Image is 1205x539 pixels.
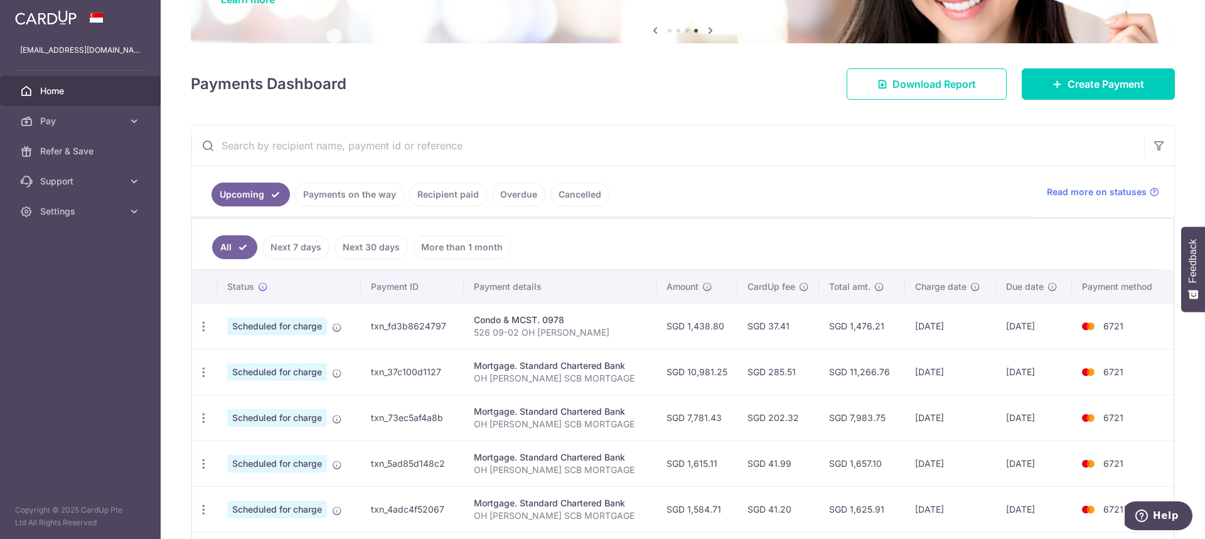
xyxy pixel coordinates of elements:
[905,349,996,395] td: [DATE]
[829,280,870,293] span: Total amt.
[335,235,408,259] a: Next 30 days
[295,183,404,206] a: Payments on the way
[40,205,123,218] span: Settings
[1076,410,1101,425] img: Bank Card
[1047,186,1159,198] a: Read more on statuses
[819,440,905,486] td: SGD 1,657.10
[1103,366,1123,377] span: 6721
[915,280,967,293] span: Charge date
[847,68,1007,100] a: Download Report
[1076,502,1101,517] img: Bank Card
[474,314,646,326] div: Condo & MCST. 0978
[20,44,141,56] p: [EMAIL_ADDRESS][DOMAIN_NAME]
[361,486,464,532] td: txn_4adc4f52067
[819,349,905,395] td: SGD 11,266.76
[1076,319,1101,334] img: Bank Card
[474,418,646,430] p: OH [PERSON_NAME] SCB MORTGAGE
[227,318,327,335] span: Scheduled for charge
[1125,501,1192,533] iframe: Opens a widget where you can find more information
[905,440,996,486] td: [DATE]
[474,497,646,510] div: Mortgage. Standard Chartered Bank
[905,303,996,349] td: [DATE]
[1187,239,1199,283] span: Feedback
[474,510,646,522] p: OH [PERSON_NAME] SCB MORTGAGE
[819,395,905,440] td: SGD 7,983.75
[361,440,464,486] td: txn_5ad85d148c2
[656,303,737,349] td: SGD 1,438.80
[212,235,257,259] a: All
[492,183,545,206] a: Overdue
[656,486,737,532] td: SGD 1,584.71
[212,183,290,206] a: Upcoming
[227,501,327,518] span: Scheduled for charge
[1076,365,1101,380] img: Bank Card
[474,360,646,372] div: Mortgage. Standard Chartered Bank
[905,486,996,532] td: [DATE]
[1181,227,1205,312] button: Feedback - Show survey
[409,183,487,206] a: Recipient paid
[819,303,905,349] td: SGD 1,476.21
[474,326,646,339] p: 526 09-02 OH [PERSON_NAME]
[361,349,464,395] td: txn_37c100d1127
[474,451,646,464] div: Mortgage. Standard Chartered Bank
[996,303,1072,349] td: [DATE]
[656,440,737,486] td: SGD 1,615.11
[40,145,123,157] span: Refer & Save
[905,395,996,440] td: [DATE]
[227,409,327,427] span: Scheduled for charge
[1103,412,1123,423] span: 6721
[40,175,123,188] span: Support
[996,395,1072,440] td: [DATE]
[667,280,699,293] span: Amount
[747,280,795,293] span: CardUp fee
[737,440,819,486] td: SGD 41.99
[474,372,646,385] p: OH [PERSON_NAME] SCB MORTGAGE
[1076,456,1101,471] img: Bank Card
[361,395,464,440] td: txn_73ec5af4a8b
[191,73,346,95] h4: Payments Dashboard
[737,349,819,395] td: SGD 285.51
[464,270,656,303] th: Payment details
[474,405,646,418] div: Mortgage. Standard Chartered Bank
[656,349,737,395] td: SGD 10,981.25
[40,115,123,127] span: Pay
[1103,321,1123,331] span: 6721
[996,486,1072,532] td: [DATE]
[1103,504,1123,515] span: 6721
[15,10,77,25] img: CardUp
[1047,186,1147,198] span: Read more on statuses
[227,363,327,381] span: Scheduled for charge
[892,77,976,92] span: Download Report
[40,85,123,97] span: Home
[1068,77,1144,92] span: Create Payment
[1006,280,1044,293] span: Due date
[1072,270,1174,303] th: Payment method
[361,303,464,349] td: txn_fd3b8624797
[656,395,737,440] td: SGD 7,781.43
[819,486,905,532] td: SGD 1,625.91
[191,125,1144,166] input: Search by recipient name, payment id or reference
[996,349,1072,395] td: [DATE]
[737,395,819,440] td: SGD 202.32
[1103,458,1123,469] span: 6721
[227,455,327,472] span: Scheduled for charge
[737,486,819,532] td: SGD 41.20
[550,183,609,206] a: Cancelled
[413,235,511,259] a: More than 1 month
[737,303,819,349] td: SGD 37.41
[1022,68,1175,100] a: Create Payment
[262,235,329,259] a: Next 7 days
[996,440,1072,486] td: [DATE]
[474,464,646,476] p: OH [PERSON_NAME] SCB MORTGAGE
[227,280,254,293] span: Status
[361,270,464,303] th: Payment ID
